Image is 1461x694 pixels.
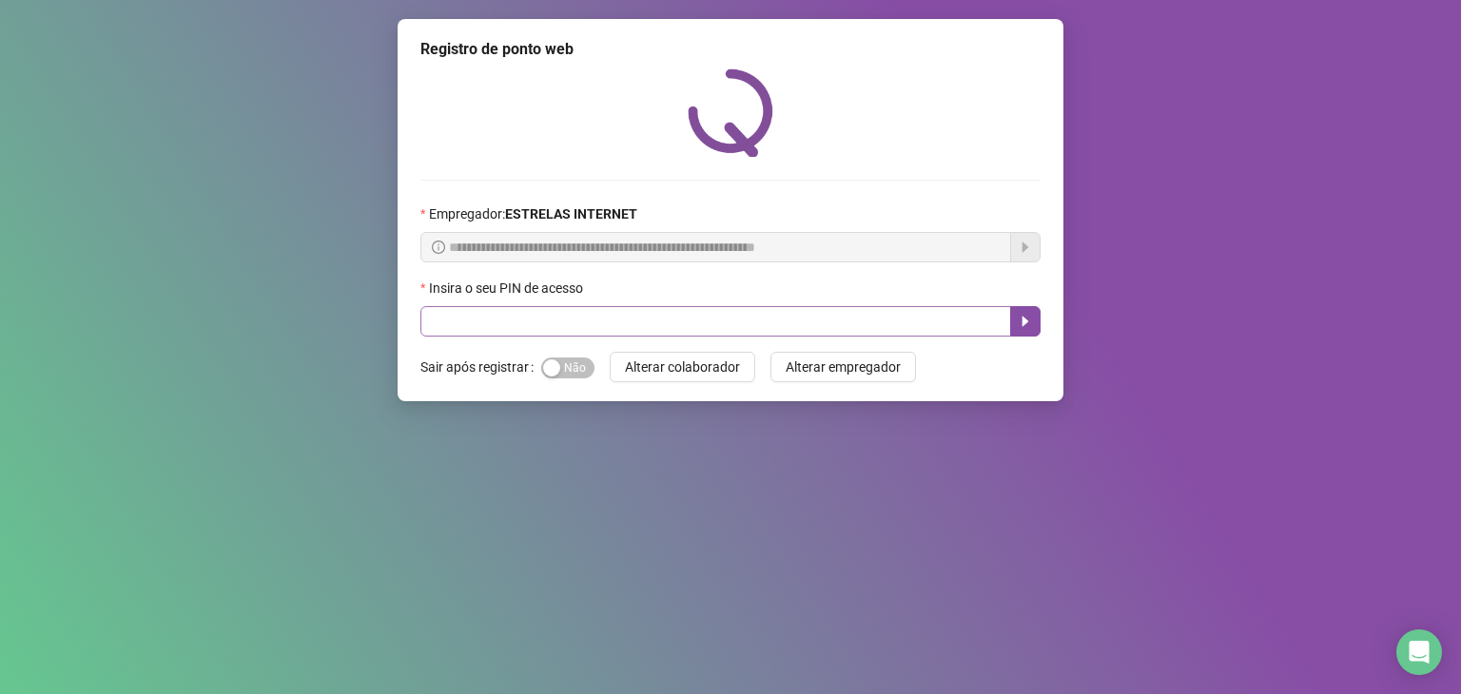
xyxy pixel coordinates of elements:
[505,206,637,222] strong: ESTRELAS INTERNET
[625,357,740,377] span: Alterar colaborador
[420,352,541,382] label: Sair após registrar
[1396,629,1442,675] div: Open Intercom Messenger
[610,352,755,382] button: Alterar colaborador
[786,357,901,377] span: Alterar empregador
[1018,314,1033,329] span: caret-right
[688,68,773,157] img: QRPoint
[420,38,1041,61] div: Registro de ponto web
[432,241,445,254] span: info-circle
[770,352,916,382] button: Alterar empregador
[429,203,637,224] span: Empregador :
[420,278,595,299] label: Insira o seu PIN de acesso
